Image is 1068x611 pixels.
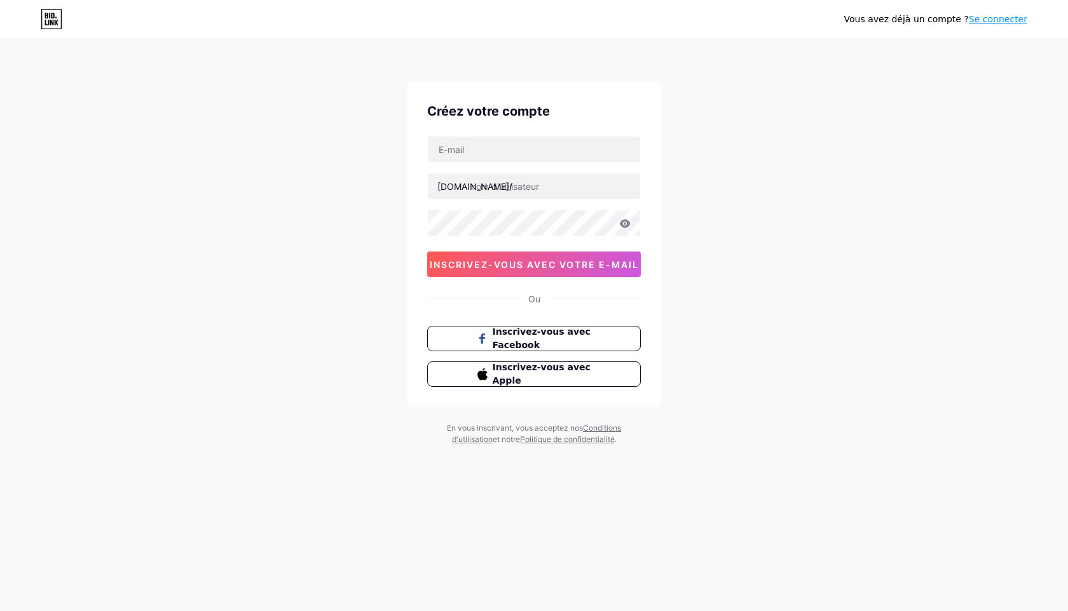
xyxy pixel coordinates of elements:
button: Inscrivez-vous avec Apple [427,361,641,387]
font: [DOMAIN_NAME]/ [437,181,512,192]
font: Vous avez déjà un compte ? [844,14,969,24]
font: Ou [528,293,540,304]
button: inscrivez-vous avec votre e-mail [427,252,641,277]
button: Inscrivez-vous avec Facebook [427,326,641,351]
font: Inscrivez-vous avec Apple [493,362,591,386]
a: Se connecter [969,14,1027,24]
font: Créez votre compte [427,104,550,119]
a: Politique de confidentialité [520,434,615,444]
font: En vous inscrivant, vous acceptez nos [447,423,583,433]
font: Inscrivez-vous avec Facebook [493,326,591,350]
input: E-mail [428,137,640,162]
font: et notre [493,434,520,444]
input: nom d'utilisateur [428,173,640,199]
font: . [615,434,617,444]
font: inscrivez-vous avec votre e-mail [430,259,639,270]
